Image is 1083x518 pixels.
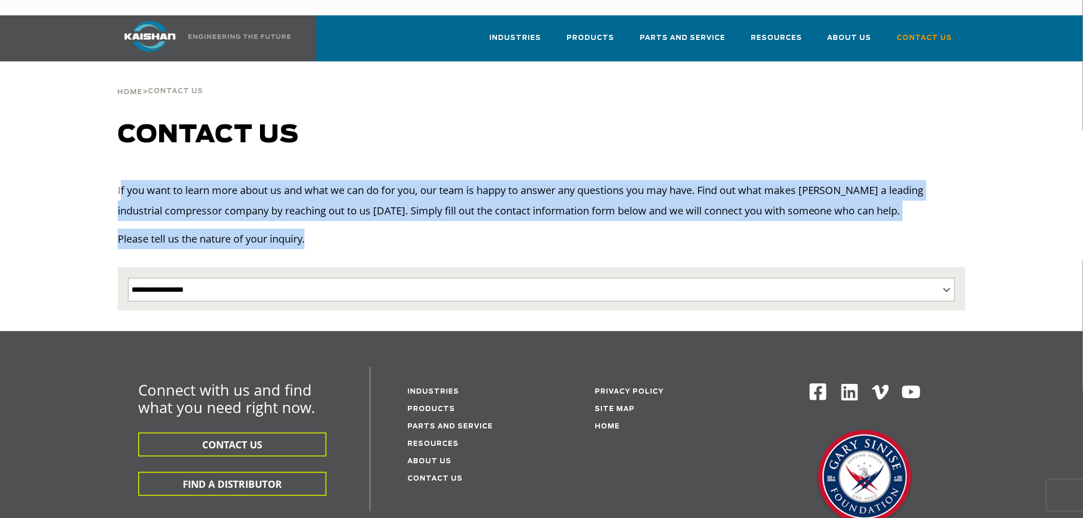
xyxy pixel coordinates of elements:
span: Contact Us [897,32,952,44]
div: > [117,61,203,100]
span: Industries [489,32,541,44]
img: Facebook [809,382,828,401]
a: About Us [407,458,451,465]
span: Connect with us and find what you need right now. [138,380,315,417]
img: Youtube [901,382,921,402]
a: Contact Us [407,476,463,482]
a: Contact Us [897,25,952,59]
span: About Us [828,32,872,44]
span: Parts and Service [640,32,725,44]
span: Contact us [118,123,299,147]
a: Parts and Service [640,25,725,59]
span: Resources [751,32,802,44]
button: FIND A DISTRIBUTOR [138,472,327,496]
a: Resources [751,25,802,59]
a: Site Map [595,406,635,413]
img: Vimeo [872,385,890,400]
a: About Us [828,25,872,59]
a: Products [567,25,614,59]
a: Home [595,423,620,430]
a: Privacy Policy [595,389,664,395]
img: Engineering the future [188,34,291,39]
span: Home [117,89,142,96]
a: Parts and service [407,423,493,430]
a: Industries [489,25,541,59]
a: Kaishan USA [112,15,293,61]
a: Home [117,87,142,96]
p: If you want to learn more about us and what we can do for you, our team is happy to answer any qu... [118,180,965,221]
a: Products [407,406,455,413]
a: Resources [407,441,459,447]
button: CONTACT US [138,433,327,457]
a: Industries [407,389,459,395]
p: Please tell us the nature of your inquiry. [118,229,965,249]
img: Linkedin [840,382,860,402]
span: Products [567,32,614,44]
img: kaishan logo [112,21,188,52]
span: Contact Us [148,88,203,95]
